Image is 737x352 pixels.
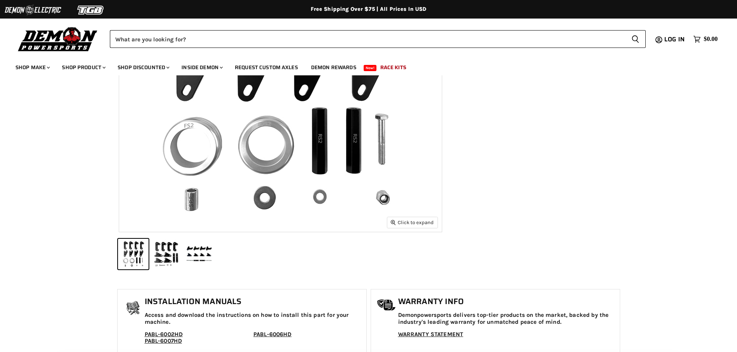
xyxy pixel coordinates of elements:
a: PABL-6007HD [145,337,182,344]
a: Inside Demon [176,60,227,75]
img: TGB Logo 2 [62,3,120,17]
a: Shop Make [10,60,55,75]
button: Click to expand [387,217,438,228]
a: Shop Discounted [112,60,174,75]
img: warranty-icon.png [377,299,396,311]
img: Demon Powersports [15,25,100,53]
p: Demonpowersports delivers top-tier products on the market, backed by the industry's leading warra... [398,312,616,325]
a: Demon Rewards [305,60,362,75]
span: Log in [664,34,685,44]
button: IMAGE thumbnail [118,239,149,269]
a: Request Custom Axles [229,60,304,75]
h1: Warranty Info [398,297,616,306]
span: New! [364,65,377,71]
a: Race Kits [374,60,412,75]
p: Access and download the instructions on how to install this part for your machine. [145,312,363,325]
button: Search [625,30,646,48]
a: Log in [661,36,689,43]
button: IMAGE thumbnail [184,239,214,269]
img: Demon Electric Logo 2 [4,3,62,17]
a: $0.00 [689,34,722,45]
ul: Main menu [10,56,716,75]
input: Search [110,30,625,48]
a: PABL-6002HD [145,331,183,338]
span: Click to expand [391,219,434,225]
span: $0.00 [704,36,718,43]
a: Shop Product [56,60,110,75]
h1: Installation Manuals [145,297,363,306]
a: PABL-6006HD [253,331,292,338]
form: Product [110,30,646,48]
img: install_manual-icon.png [123,299,143,318]
a: WARRANTY STATEMENT [398,331,463,338]
div: Free Shipping Over $75 | All Prices In USD [59,6,678,13]
button: IMAGE thumbnail [151,239,181,269]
